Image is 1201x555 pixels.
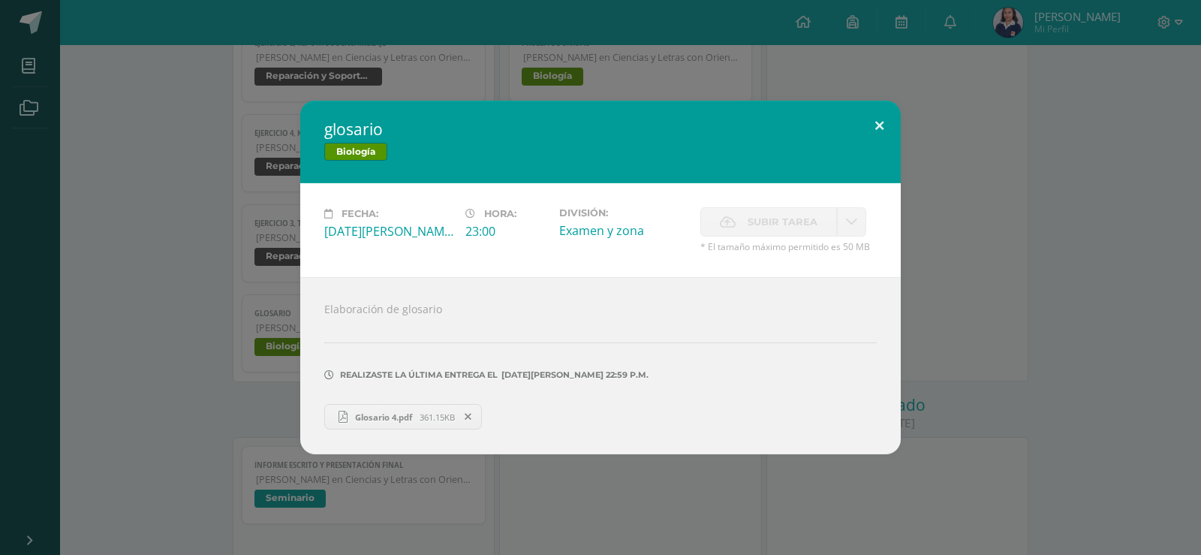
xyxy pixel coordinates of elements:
span: Realizaste la última entrega el [340,369,498,380]
label: División: [559,207,688,219]
span: Subir tarea [748,208,817,236]
span: Biología [324,143,387,161]
span: [DATE][PERSON_NAME] 22:59 p.m. [498,375,649,376]
span: Fecha: [342,208,378,219]
label: La fecha de entrega ha expirado [700,207,837,237]
a: La fecha de entrega ha expirado [837,207,866,237]
span: Hora: [484,208,516,219]
a: Glosario 4.pdf 361.15KB [324,404,482,430]
h2: glosario [324,119,877,140]
span: Glosario 4.pdf [348,412,420,423]
span: 361.15KB [420,412,455,423]
button: Close (Esc) [858,101,901,152]
div: Examen y zona [559,222,688,239]
div: Elaboración de glosario [300,277,901,454]
div: [DATE][PERSON_NAME] [324,223,453,240]
span: * El tamaño máximo permitido es 50 MB [700,240,877,253]
span: Remover entrega [456,409,481,425]
div: 23:00 [465,223,547,240]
